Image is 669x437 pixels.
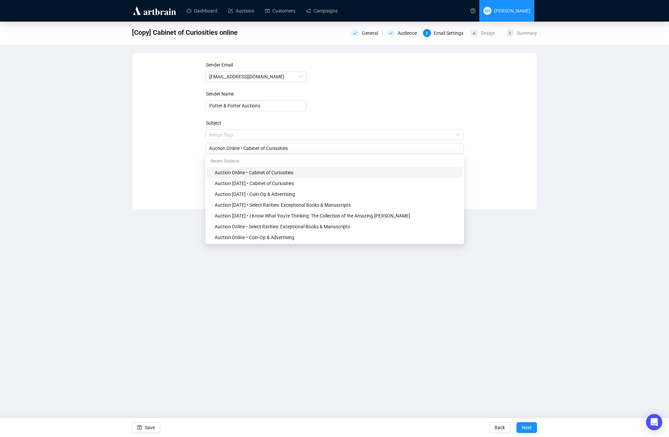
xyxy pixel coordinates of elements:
span: Next [522,418,532,437]
button: Save [132,422,160,433]
span: 3 [426,31,428,36]
span: Back [494,418,505,437]
div: Email Settings [434,29,467,37]
span: check [389,31,393,35]
a: Dashboard [187,2,217,20]
a: Customers [265,2,295,20]
div: Subject [206,119,465,127]
div: Audience [387,29,419,37]
div: 3Email Settings [423,29,466,37]
span: save [137,425,142,430]
div: 4Design [470,29,502,37]
div: General [351,29,383,37]
label: Sender Name [206,91,234,97]
div: Audience [398,29,421,37]
button: Back [489,422,510,433]
div: Preview Text [206,162,465,169]
div: General [362,29,382,37]
span: 4 [473,31,475,36]
a: Campaigns [306,2,338,20]
div: Open Intercom Messenger [646,414,662,430]
button: Next [516,422,537,433]
div: 5Summary [506,29,537,37]
span: SH [485,7,490,14]
img: logo [132,5,177,16]
a: Auctions [228,2,254,20]
span: [Copy] Cabinet of Curiosities online [132,27,238,38]
div: Design [481,29,499,37]
span: check [353,31,357,35]
span: question-circle [471,8,475,13]
label: Sender Email [206,62,233,68]
span: Save [145,418,155,437]
div: Summary [517,29,537,37]
span: [PERSON_NAME] [494,8,530,14]
span: 5 [509,31,511,36]
span: info@potterauctions.com [209,72,302,82]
